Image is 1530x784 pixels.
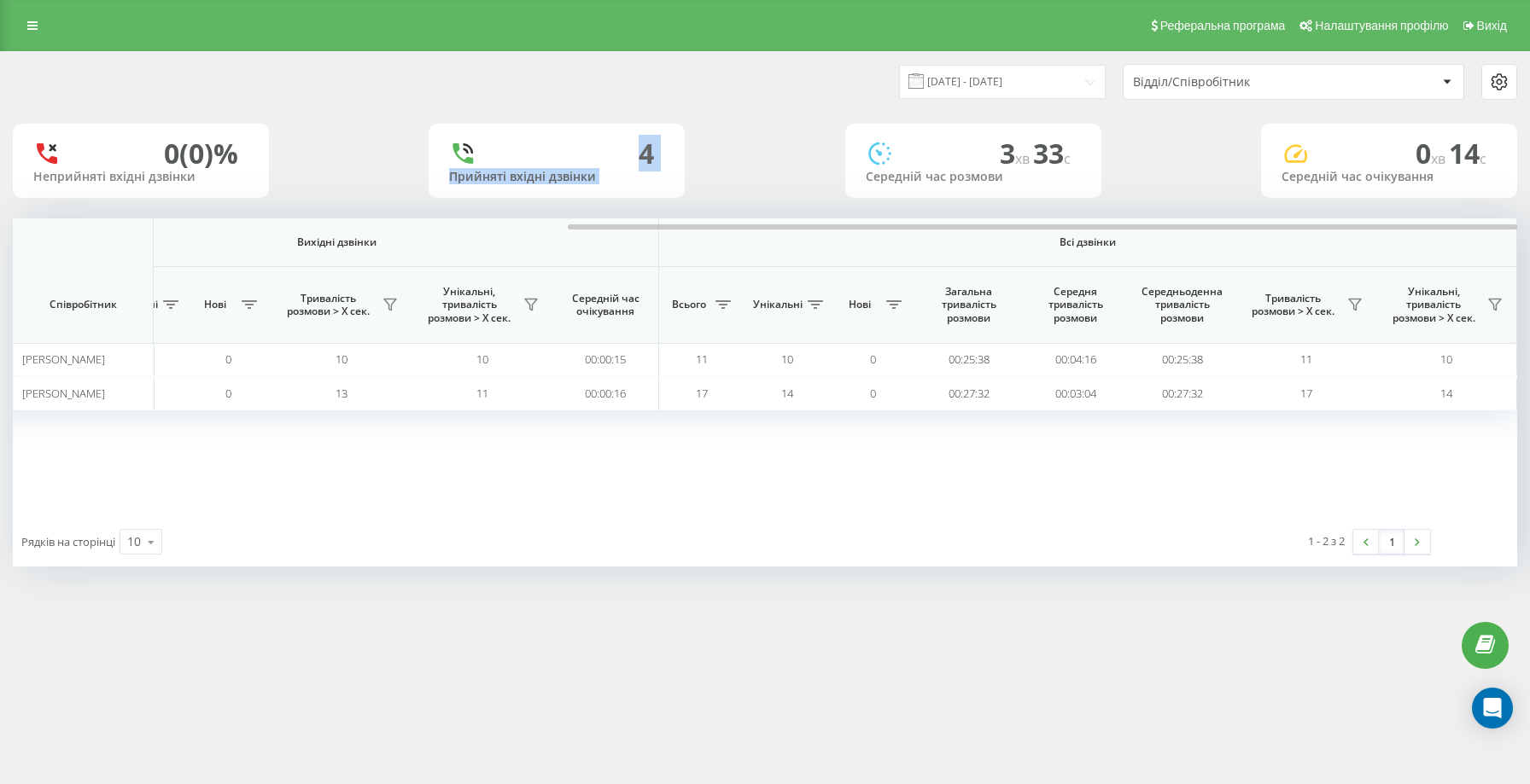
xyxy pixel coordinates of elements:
span: 11 [476,386,488,401]
span: хв [1015,149,1033,168]
span: Тривалість розмови > Х сек. [1244,292,1342,318]
span: 10 [336,351,347,367]
span: Вихід [1477,19,1507,32]
td: 00:03:04 [1022,376,1129,409]
div: Відділ/Співробітник [1133,75,1337,90]
span: 14 [1440,386,1452,401]
span: c [1064,149,1071,168]
span: 17 [1300,386,1312,401]
span: c [1480,149,1486,168]
td: 00:04:16 [1022,343,1129,376]
span: 0 [870,351,876,367]
span: хв [1431,149,1449,168]
div: 1 - 2 з 2 [1308,532,1345,549]
span: [PERSON_NAME] [22,386,105,401]
span: 0 [225,386,231,401]
div: Неприйняті вхідні дзвінки [33,170,248,184]
span: Унікальні, тривалість розмови > Х сек. [1385,285,1482,325]
span: Тривалість розмови > Х сек. [279,292,377,318]
div: Прийняті вхідні дзвінки [449,170,664,184]
span: Середньоденна тривалість розмови [1142,285,1223,325]
span: 17 [696,386,708,401]
td: 00:27:32 [1129,376,1235,409]
span: 14 [1449,135,1486,171]
span: Всі дзвінки [710,235,1466,249]
span: Унікальні, тривалість розмови > Х сек. [420,285,518,325]
span: 10 [1440,351,1452,367]
span: Рядків на сторінці [21,534,115,549]
span: 11 [1300,351,1312,367]
span: 0 [1416,135,1449,171]
span: 10 [781,351,793,367]
span: Унікальні [753,298,803,311]
td: 00:27:32 [915,376,1022,409]
div: Open Intercom Messenger [1472,688,1513,729]
div: 4 [639,137,654,170]
span: Вихідні дзвінки [55,235,619,249]
span: Середній час очікування [565,292,645,318]
span: Середня тривалість розмови [1035,285,1116,325]
div: Середній час розмови [866,170,1081,184]
span: 14 [781,386,793,401]
span: 0 [225,351,231,367]
span: 3 [1000,135,1033,171]
div: 0 (0)% [164,137,238,170]
span: Реферальна програма [1160,19,1286,32]
span: Співробітник [27,298,138,311]
td: 00:00:15 [552,343,659,376]
span: Нові [194,298,237,311]
span: Нові [838,298,881,311]
a: 1 [1379,530,1404,554]
span: Всього [668,298,710,311]
span: [PERSON_NAME] [22,351,105,367]
td: 00:25:38 [1129,343,1235,376]
span: 11 [696,351,708,367]
span: 33 [1033,135,1071,171]
div: 10 [127,533,141,550]
span: 13 [336,386,347,401]
div: Середній час очікування [1282,170,1497,184]
span: Загальна тривалість розмови [928,285,1009,325]
span: 10 [476,351,488,367]
span: Налаштування профілю [1315,19,1448,32]
td: 00:00:16 [552,376,659,409]
span: 0 [870,386,876,401]
td: 00:25:38 [915,343,1022,376]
